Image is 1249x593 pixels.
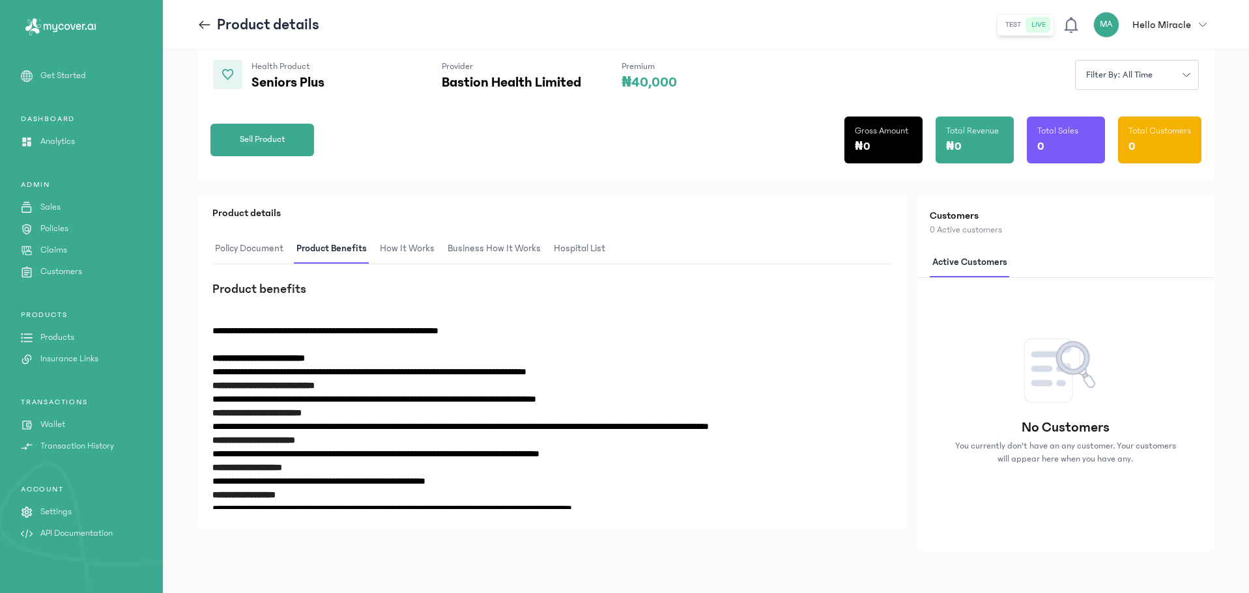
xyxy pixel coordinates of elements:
span: Health Product [251,61,310,72]
button: Business How It Works [445,234,551,264]
span: Filter by: all time [1078,68,1160,82]
p: Total Revenue [946,124,999,137]
button: Filter by: all time [1075,60,1199,90]
p: Hello Miracle [1132,17,1191,33]
p: Products [40,331,74,344]
p: ₦0 [855,137,870,156]
button: MAHello Miracle [1093,12,1214,38]
span: How It Works [377,234,437,264]
button: How It Works [377,234,445,264]
p: Total Customers [1128,124,1191,137]
p: 0 Active customers [930,223,1201,237]
span: Business How It Works [445,234,543,264]
p: Insurance Links [40,352,98,366]
button: test [1000,17,1026,33]
p: You currently don't have an any customer. Your customers will appear here when you have any. [951,439,1179,465]
p: Total Sales [1037,124,1078,137]
span: hospital List [551,234,608,264]
p: Claims [40,243,67,257]
p: Analytics [40,135,75,148]
span: Provider [442,61,473,72]
div: MA [1093,12,1119,38]
button: Sell Product [210,124,314,156]
p: Sales [40,200,61,214]
p: ₦0 [946,137,962,156]
p: Product details [217,14,319,35]
button: Policy Document [212,234,294,264]
span: Active customers [930,247,1010,278]
p: 0 [1037,137,1044,156]
p: Settings [40,505,72,519]
span: Premium [622,61,655,72]
p: API Documentation [40,527,113,540]
span: Policy Document [212,234,286,264]
p: Get Started [40,69,86,83]
p: 0 [1128,137,1136,156]
p: Transaction History [40,439,114,453]
button: Product Benefits [294,234,377,264]
p: ₦40,000 [622,75,677,90]
p: Policies [40,222,68,236]
p: Gross Amount [855,124,908,137]
h2: Customers [930,208,1201,223]
p: Customers [40,265,82,279]
p: No Customers [1022,419,1110,437]
button: Active customers [930,247,1018,278]
p: Bastion Health Limited [442,75,581,90]
p: Wallet [40,418,65,432]
h3: Product benefits [212,280,891,298]
p: Product details [212,205,891,221]
button: live [1026,17,1051,33]
span: Sell Product [240,133,285,146]
p: Seniors Plus [251,75,401,90]
button: hospital List [551,234,616,264]
span: Product Benefits [294,234,369,264]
